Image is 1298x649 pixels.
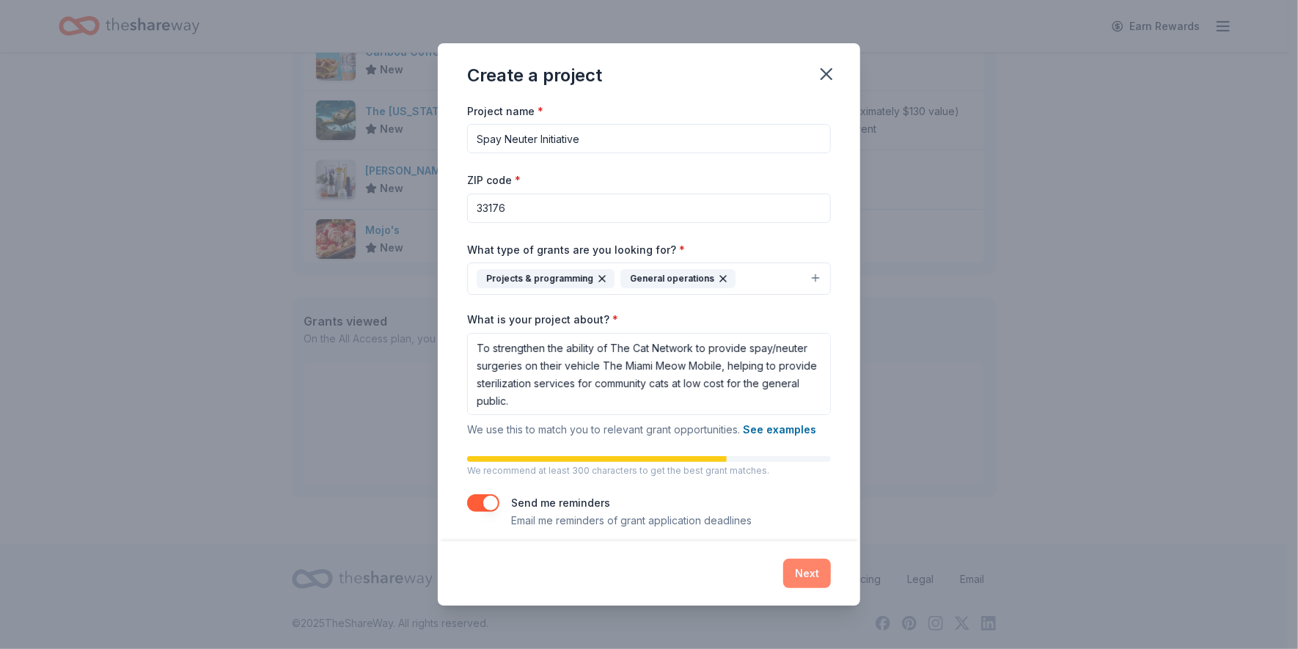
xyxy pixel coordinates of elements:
[467,423,816,436] span: We use this to match you to relevant grant opportunities.
[511,512,752,529] p: Email me reminders of grant application deadlines
[467,312,618,327] label: What is your project about?
[743,421,816,439] button: See examples
[511,496,610,509] label: Send me reminders
[467,194,831,223] input: 12345 (U.S. only)
[467,465,831,477] p: We recommend at least 300 characters to get the best grant matches.
[467,64,602,87] div: Create a project
[620,269,736,288] div: General operations
[467,124,831,153] input: After school program
[467,243,685,257] label: What type of grants are you looking for?
[467,263,831,295] button: Projects & programmingGeneral operations
[467,333,831,415] textarea: To strengthen the ability of The Cat Network to provide spay/neuter surgeries on their vehicle Th...
[467,173,521,188] label: ZIP code
[467,104,543,119] label: Project name
[783,559,831,588] button: Next
[477,269,615,288] div: Projects & programming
